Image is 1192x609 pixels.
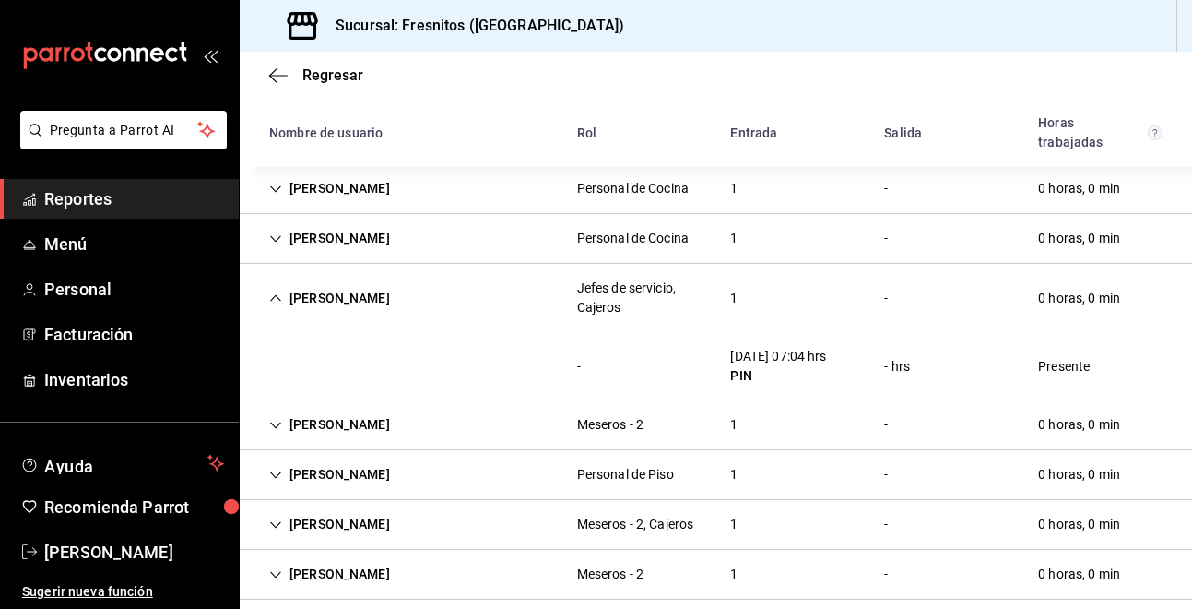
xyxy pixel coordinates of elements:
[240,550,1192,600] div: Row
[577,357,581,376] div: -
[869,557,903,591] div: Cell
[562,408,658,442] div: Cell
[562,458,689,492] div: Cell
[20,111,227,149] button: Pregunta a Parrot AI
[869,458,903,492] div: Cell
[730,366,826,386] div: PIN
[254,172,405,206] div: Cell
[302,66,363,84] span: Regresar
[869,281,903,316] div: Cell
[44,367,224,392] span: Inventarios
[1023,221,1135,256] div: Cell
[577,465,674,484] div: Personal de Piso
[869,172,903,206] div: Cell
[1023,350,1104,384] div: Cell
[1023,106,1177,160] div: HeadCell
[44,277,224,302] span: Personal
[254,116,562,150] div: HeadCell
[869,221,903,256] div: Cell
[1023,507,1135,542] div: Cell
[869,350,925,384] div: Cell
[1023,172,1135,206] div: Cell
[577,565,643,584] div: Meseros - 2
[254,408,405,442] div: Cell
[44,232,224,257] span: Menú
[254,221,405,256] div: Cell
[562,221,703,256] div: Cell
[562,557,658,591] div: Cell
[269,66,363,84] button: Regresar
[44,186,224,211] span: Reportes
[577,279,702,317] div: Jefes de servicio, Cajeros
[240,164,1192,214] div: Row
[321,15,624,37] h3: Sucursal: Fresnitos ([GEOGRAPHIC_DATA])
[254,359,284,374] div: Cell
[577,515,694,534] div: Meseros - 2, Cajeros
[44,540,224,565] span: [PERSON_NAME]
[240,500,1192,550] div: Row
[715,340,841,393] div: Cell
[13,134,227,153] a: Pregunta a Parrot AI
[254,507,405,542] div: Cell
[869,116,1023,150] div: HeadCell
[715,507,752,542] div: Cell
[715,408,752,442] div: Cell
[715,221,752,256] div: Cell
[44,452,200,474] span: Ayuda
[884,357,910,376] div: - hrs
[869,507,903,542] div: Cell
[240,400,1192,450] div: Row
[240,99,1192,167] div: Head
[562,116,716,150] div: HeadCell
[1023,281,1135,316] div: Cell
[240,450,1192,500] div: Row
[44,322,224,347] span: Facturación
[869,408,903,442] div: Cell
[240,332,1192,400] div: Row
[562,507,709,542] div: Cell
[254,281,405,316] div: Cell
[254,557,405,591] div: Cell
[577,179,689,198] div: Personal de Cocina
[50,121,198,140] span: Pregunta a Parrot AI
[715,557,752,591] div: Cell
[562,350,596,384] div: Cell
[240,214,1192,264] div: Row
[562,271,716,325] div: Cell
[203,48,218,63] button: open_drawer_menu
[1023,458,1135,492] div: Cell
[254,458,405,492] div: Cell
[715,116,869,150] div: HeadCell
[562,172,703,206] div: Cell
[22,582,224,602] span: Sugerir nueva función
[577,415,643,435] div: Meseros - 2
[1023,408,1135,442] div: Cell
[730,347,826,366] div: [DATE] 07:04 hrs
[240,264,1192,332] div: Row
[715,172,752,206] div: Cell
[715,458,752,492] div: Cell
[44,495,224,519] span: Recomienda Parrot
[577,229,689,248] div: Personal de Cocina
[715,281,752,316] div: Cell
[1023,557,1135,591] div: Cell
[1148,125,1162,140] svg: El total de horas trabajadas por usuario es el resultado de la suma redondeada del registro de ho...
